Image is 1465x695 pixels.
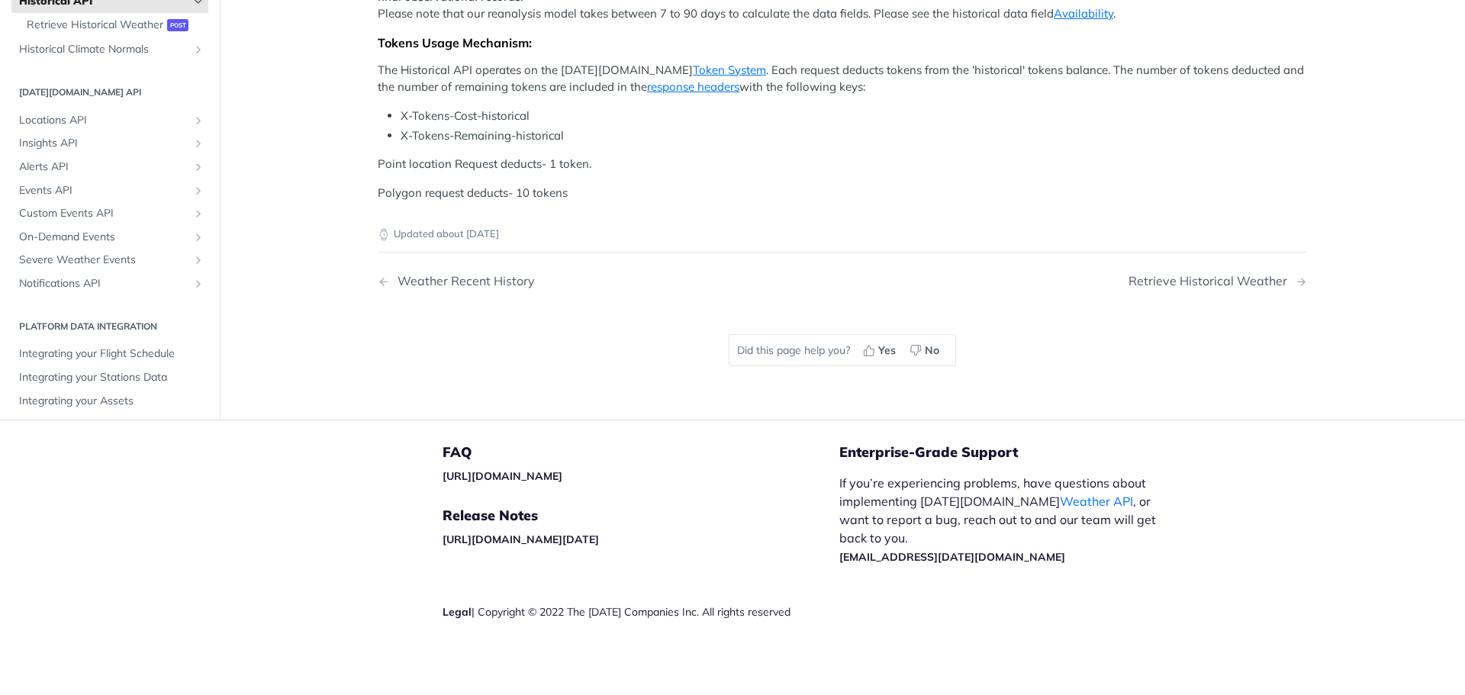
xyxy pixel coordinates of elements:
span: No [925,343,939,359]
li: X-Tokens-Remaining-historical [401,127,1307,145]
a: Events APIShow subpages for Events API [11,179,208,202]
p: If you’re experiencing problems, have questions about implementing [DATE][DOMAIN_NAME] , or want ... [839,474,1172,565]
a: Custom Events APIShow subpages for Custom Events API [11,202,208,225]
h2: Platform DATA integration [11,320,208,333]
a: [EMAIL_ADDRESS][DATE][DOMAIN_NAME] [839,550,1065,564]
a: Alerts APIShow subpages for Alerts API [11,156,208,179]
span: post [167,19,188,31]
a: Insights APIShow subpages for Insights API [11,133,208,156]
a: Historical Climate NormalsShow subpages for Historical Climate Normals [11,38,208,61]
p: Point location Request deducts- 1 token. [378,156,1307,173]
span: Events API [19,183,188,198]
a: Legal [443,605,472,619]
span: On-Demand Events [19,230,188,245]
button: No [904,339,948,362]
a: [URL][DOMAIN_NAME][DATE] [443,533,599,546]
button: Show subpages for Alerts API [192,161,204,173]
button: Show subpages for Insights API [192,138,204,150]
div: | Copyright © 2022 The [DATE] Companies Inc. All rights reserved [443,604,839,619]
span: Yes [878,343,896,359]
span: Custom Events API [19,206,188,221]
a: On-Demand EventsShow subpages for On-Demand Events [11,226,208,249]
p: The Historical API operates on the [DATE][DOMAIN_NAME] . Each request deducts tokens from the 'hi... [378,62,1307,96]
p: Polygon request deducts- 10 tokens [378,185,1307,202]
span: Locations API [19,113,188,128]
button: Show subpages for Custom Events API [192,208,204,220]
a: response headers [647,79,739,94]
h5: FAQ [443,443,839,462]
a: Availability [1054,6,1113,21]
a: Locations APIShow subpages for Locations API [11,109,208,132]
div: Tokens Usage Mechanism: [378,35,1307,50]
a: Weather API [1060,494,1133,509]
a: Next Page: Retrieve Historical Weather [1129,274,1307,288]
li: X-Tokens-Cost-historical [401,108,1307,125]
a: Notifications APIShow subpages for Notifications API [11,272,208,295]
span: Integrating your Flight Schedule [19,347,204,362]
button: Show subpages for Notifications API [192,278,204,290]
span: Alerts API [19,159,188,175]
a: Token System [693,63,766,77]
span: Retrieve Historical Weather [27,18,163,33]
a: Previous Page: Weather Recent History [378,274,776,288]
a: Retrieve Historical Weatherpost [19,14,208,37]
nav: Pagination Controls [378,259,1307,304]
span: Notifications API [19,276,188,291]
button: Yes [858,339,904,362]
a: Integrating your Stations Data [11,366,208,389]
span: Severe Weather Events [19,253,188,269]
a: [URL][DOMAIN_NAME] [443,469,562,483]
h2: [DATE][DOMAIN_NAME] API [11,85,208,99]
span: Insights API [19,137,188,152]
div: Did this page help you? [729,334,956,366]
button: Show subpages for Events API [192,185,204,197]
div: Retrieve Historical Weather [1129,274,1295,288]
p: Updated about [DATE] [378,227,1307,242]
button: Show subpages for Locations API [192,114,204,127]
div: Weather Recent History [390,274,535,288]
span: Historical Climate Normals [19,42,188,57]
button: Show subpages for Severe Weather Events [192,255,204,267]
button: Show subpages for On-Demand Events [192,231,204,243]
a: Severe Weather EventsShow subpages for Severe Weather Events [11,249,208,272]
a: Integrating your Flight Schedule [11,343,208,366]
a: Integrating your Assets [11,390,208,413]
h5: Enterprise-Grade Support [839,443,1196,462]
span: Integrating your Assets [19,394,204,409]
button: Show subpages for Historical Climate Normals [192,43,204,56]
h5: Release Notes [443,507,839,525]
span: Integrating your Stations Data [19,370,204,385]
